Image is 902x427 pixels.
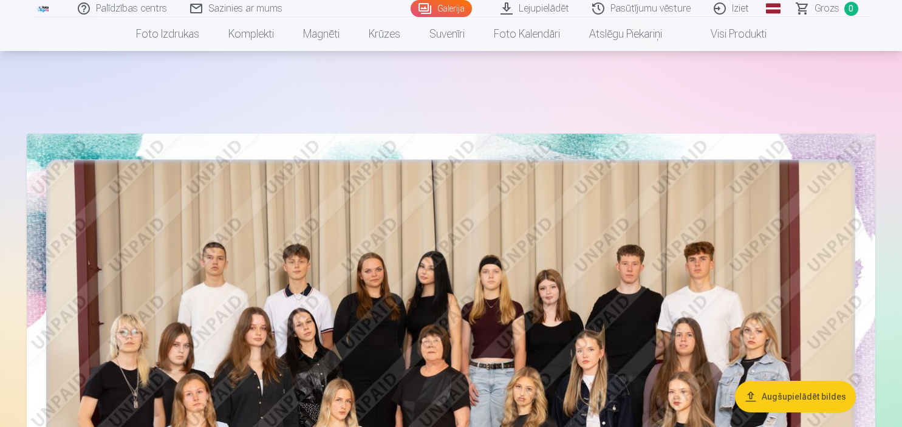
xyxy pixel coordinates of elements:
[815,1,839,16] span: Grozs
[415,17,479,51] a: Suvenīri
[37,5,50,12] img: /fa1
[844,2,858,16] span: 0
[121,17,214,51] a: Foto izdrukas
[354,17,415,51] a: Krūzes
[214,17,289,51] a: Komplekti
[575,17,677,51] a: Atslēgu piekariņi
[289,17,354,51] a: Magnēti
[479,17,575,51] a: Foto kalendāri
[677,17,781,51] a: Visi produkti
[735,381,856,412] button: Augšupielādēt bildes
